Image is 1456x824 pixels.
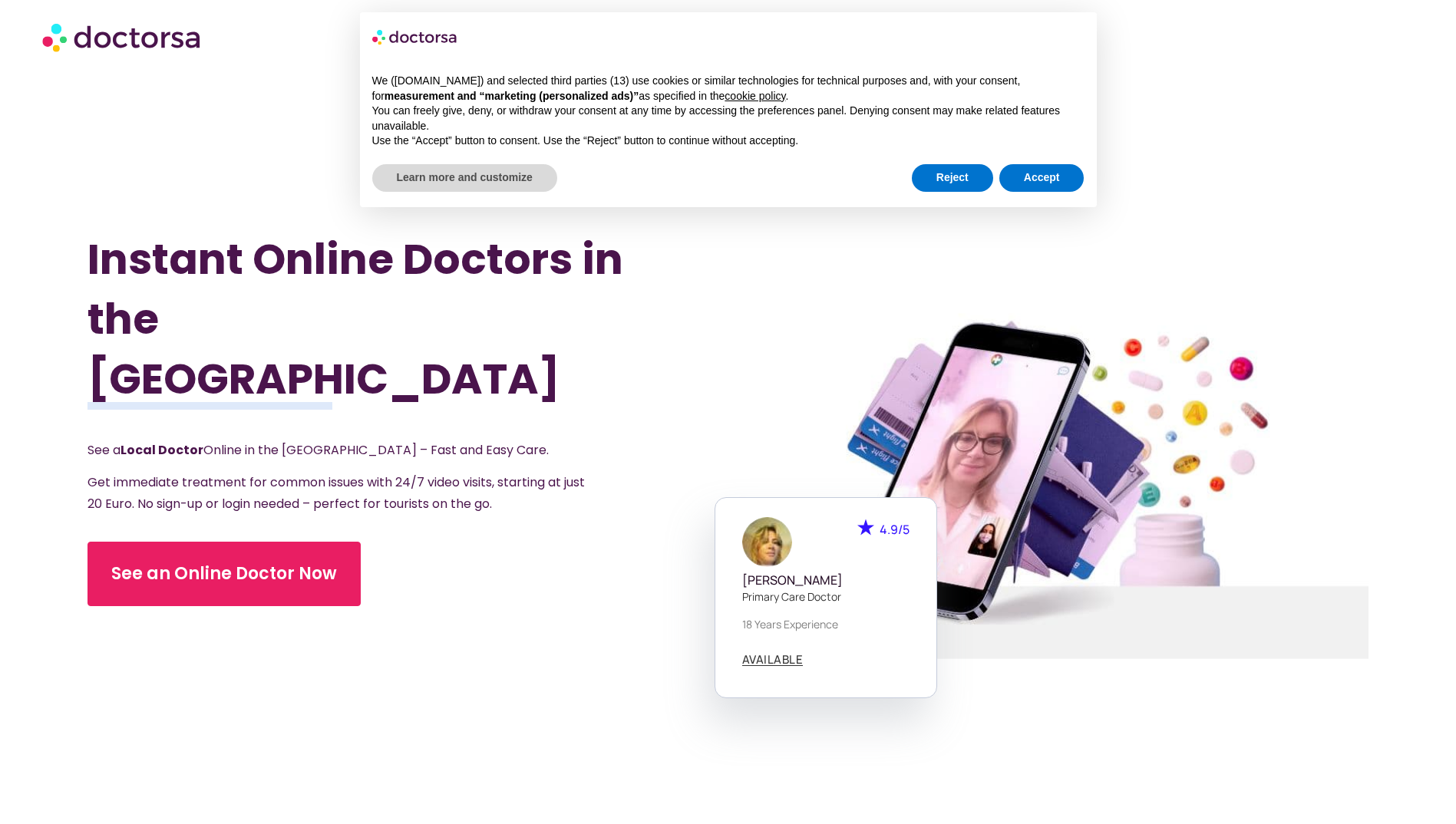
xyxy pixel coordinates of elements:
[372,74,1085,104] p: We ([DOMAIN_NAME]) and selected third parties (13) use cookies or similar technologies for techni...
[742,573,910,588] h5: [PERSON_NAME]
[372,164,557,192] button: Learn more and customize
[372,25,458,49] img: logo
[87,542,361,606] a: See an Online Doctor Now
[742,654,804,666] a: AVAILABLE
[742,616,910,632] p: 18 years experience
[121,441,203,459] strong: Local Doctor
[912,164,993,192] button: Reject
[999,164,1085,192] button: Accept
[87,473,585,513] span: Get immediate treatment for common issues with 24/7 video visits, starting at just 20 Euro. No si...
[742,588,910,605] p: Primary care doctor
[880,521,910,538] span: 4.9/5
[87,441,549,459] span: See a Online in the [GEOGRAPHIC_DATA] – Fast and Easy Care.
[372,104,1085,133] p: You can freely give, deny, or withdraw your consent at any time by accessing the preferences pane...
[385,90,639,102] strong: measurement and “marketing (personalized ads)”
[725,90,785,102] a: cookie policy
[372,133,1085,149] p: Use the “Accept” button to consent. Use the “Reject” button to continue without accepting.
[111,562,337,586] span: See an Online Doctor Now
[87,229,632,409] h1: Instant Online Doctors in the [GEOGRAPHIC_DATA]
